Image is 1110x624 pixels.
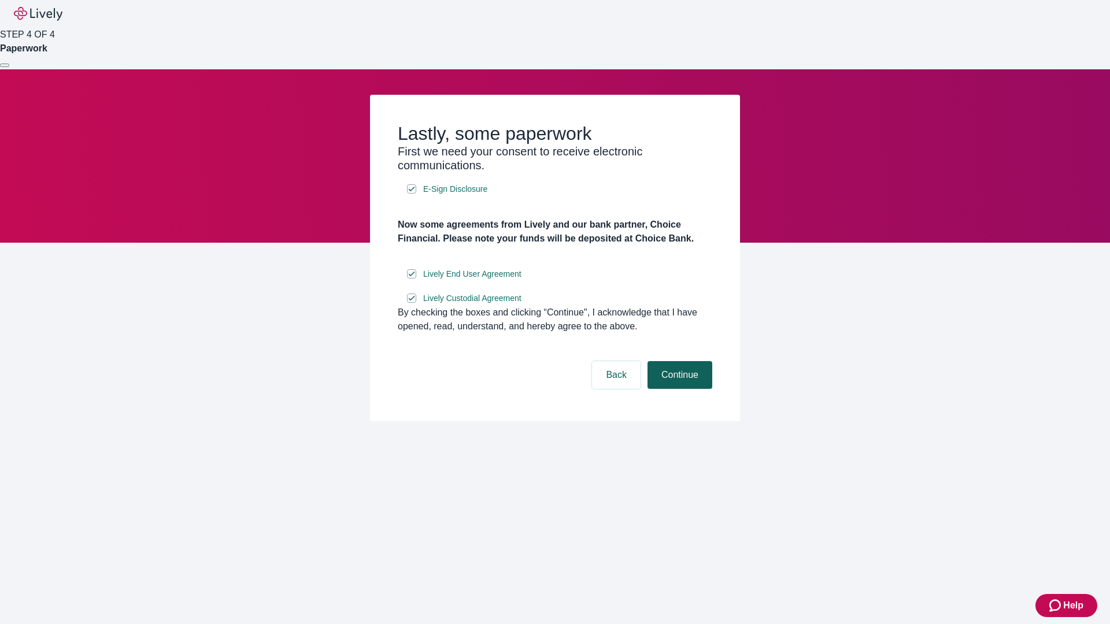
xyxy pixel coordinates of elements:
img: Lively [14,7,62,21]
a: e-sign disclosure document [421,267,524,281]
button: Back [592,361,641,389]
a: e-sign disclosure document [421,291,524,306]
button: Zendesk support iconHelp [1035,594,1097,617]
div: By checking the boxes and clicking “Continue", I acknowledge that I have opened, read, understand... [398,306,712,333]
svg: Zendesk support icon [1049,599,1063,612]
span: Help [1063,599,1083,612]
span: E-Sign Disclosure [423,183,487,195]
h3: First we need your consent to receive electronic communications. [398,144,712,172]
a: e-sign disclosure document [421,182,490,196]
span: Lively End User Agreement [423,268,521,280]
span: Lively Custodial Agreement [423,292,521,304]
button: Continue [647,361,712,389]
h2: Lastly, some paperwork [398,122,712,144]
h4: Now some agreements from Lively and our bank partner, Choice Financial. Please note your funds wi... [398,218,712,246]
